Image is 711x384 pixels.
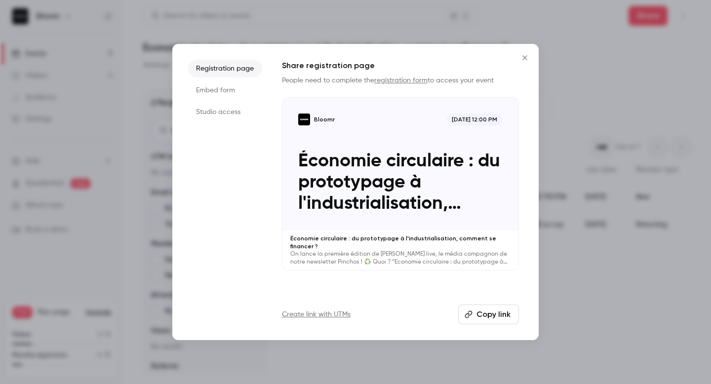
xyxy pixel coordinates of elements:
li: Studio access [188,103,262,121]
button: Close [515,48,535,68]
p: People need to complete the to access your event [282,76,519,85]
a: Économie circulaire : du prototypage à l'industrialisation, comment se financer ?Bloomr[DATE] 12:... [282,97,519,270]
a: Create link with UTMs [282,309,351,319]
p: Bloomr [314,115,335,123]
p: Économie circulaire : du prototypage à l'industrialisation, comment se financer ? [290,234,511,250]
img: Économie circulaire : du prototypage à l'industrialisation, comment se financer ? [298,114,310,125]
p: On lance la première édition de [PERSON_NAME] live, le média compagnon de notre newsletter Pincho... [290,250,511,266]
p: Économie circulaire : du prototypage à l'industrialisation, comment se financer ? [298,151,503,215]
a: registration form [374,77,428,84]
li: Embed form [188,81,262,99]
li: Registration page [188,60,262,77]
span: [DATE] 12:00 PM [447,114,503,125]
h1: Share registration page [282,60,519,72]
button: Copy link [458,305,519,324]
